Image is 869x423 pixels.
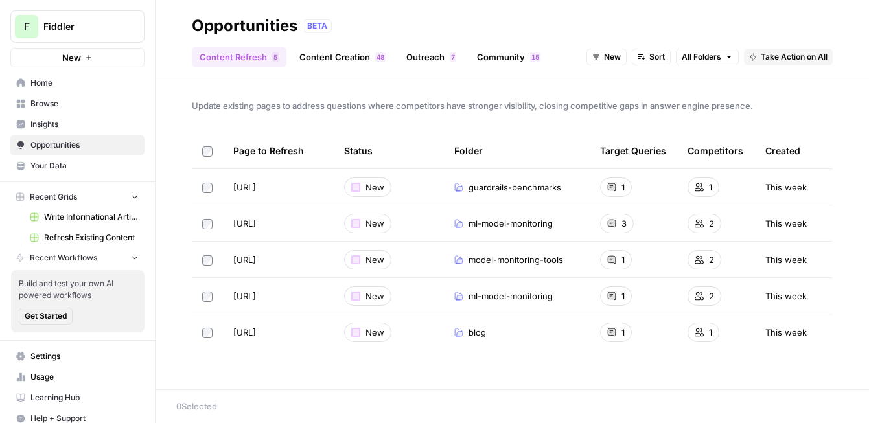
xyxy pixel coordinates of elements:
[600,133,666,168] div: Target Queries
[469,47,548,67] a: Community15
[621,181,625,194] span: 1
[233,133,323,168] div: Page to Refresh
[30,77,139,89] span: Home
[30,371,139,383] span: Usage
[469,181,561,194] span: guardrails-benchmarks
[469,326,486,339] span: blog
[765,217,807,230] span: This week
[30,350,139,362] span: Settings
[530,52,540,62] div: 15
[10,73,145,93] a: Home
[176,400,848,413] div: 0 Selected
[765,133,800,168] div: Created
[10,155,145,176] a: Your Data
[10,187,145,207] button: Recent Grids
[10,367,145,387] a: Usage
[30,98,139,109] span: Browse
[765,290,807,303] span: This week
[10,114,145,135] a: Insights
[30,139,139,151] span: Opportunities
[233,217,256,230] span: [URL]
[10,248,145,268] button: Recent Workflows
[709,217,714,230] span: 2
[24,19,30,34] span: F
[676,49,739,65] button: All Folders
[586,49,627,65] button: New
[233,253,256,266] span: [URL]
[380,52,384,62] span: 8
[30,191,77,203] span: Recent Grids
[19,278,137,301] span: Build and test your own AI powered workflows
[292,47,393,67] a: Content Creation48
[30,392,139,404] span: Learning Hub
[272,52,279,62] div: 5
[44,232,139,244] span: Refresh Existing Content
[233,181,256,194] span: [URL]
[365,290,384,303] span: New
[709,181,712,194] span: 1
[10,93,145,114] a: Browse
[765,326,807,339] span: This week
[450,52,456,62] div: 7
[377,52,380,62] span: 4
[19,308,73,325] button: Get Started
[709,253,714,266] span: 2
[303,19,332,32] div: BETA
[535,52,539,62] span: 5
[621,326,625,339] span: 1
[531,52,535,62] span: 1
[192,99,833,112] span: Update existing pages to address questions where competitors have stronger visibility, closing co...
[469,217,553,230] span: ml-model-monitoring
[375,52,386,62] div: 48
[365,217,384,230] span: New
[649,51,665,63] span: Sort
[454,133,483,168] div: Folder
[688,133,743,168] div: Competitors
[709,290,714,303] span: 2
[765,181,807,194] span: This week
[10,135,145,155] a: Opportunities
[604,51,621,63] span: New
[24,207,145,227] a: Write Informational Article
[399,47,464,67] a: Outreach7
[25,310,67,322] span: Get Started
[192,16,297,36] div: Opportunities
[621,290,625,303] span: 1
[30,252,97,264] span: Recent Workflows
[62,51,81,64] span: New
[365,326,384,339] span: New
[765,253,807,266] span: This week
[24,227,145,248] a: Refresh Existing Content
[744,49,833,65] button: Take Action on All
[469,253,563,266] span: model-monitoring-tools
[365,253,384,266] span: New
[44,211,139,223] span: Write Informational Article
[30,160,139,172] span: Your Data
[273,52,277,62] span: 5
[43,20,122,33] span: Fiddler
[451,52,455,62] span: 7
[10,48,145,67] button: New
[621,217,627,230] span: 3
[30,119,139,130] span: Insights
[10,346,145,367] a: Settings
[621,253,625,266] span: 1
[10,10,145,43] button: Workspace: Fiddler
[365,181,384,194] span: New
[632,49,671,65] button: Sort
[233,290,256,303] span: [URL]
[761,51,828,63] span: Take Action on All
[469,290,553,303] span: ml-model-monitoring
[344,133,373,168] div: Status
[233,326,256,339] span: [URL]
[709,326,712,339] span: 1
[192,47,286,67] a: Content Refresh5
[682,51,721,63] span: All Folders
[10,387,145,408] a: Learning Hub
